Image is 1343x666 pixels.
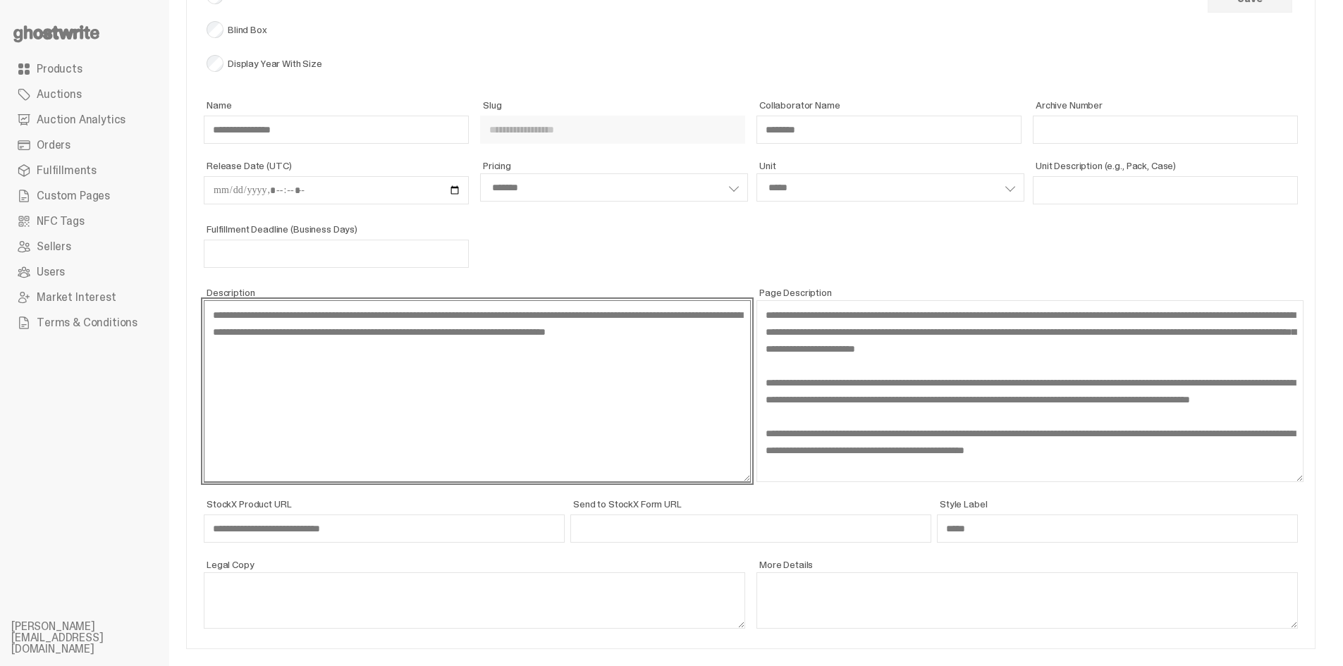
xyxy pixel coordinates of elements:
[759,560,1298,569] span: More Details
[759,288,1304,297] span: Page Description
[1033,116,1298,144] input: Archive Number
[37,266,65,278] span: Users
[37,114,125,125] span: Auction Analytics
[573,499,931,509] span: Send to StockX Form URL
[11,183,158,209] a: Custom Pages
[11,107,158,132] a: Auction Analytics
[207,100,469,110] span: Name
[756,116,1022,144] input: Collaborator Name
[480,116,745,144] input: Slug
[1036,100,1298,110] span: Archive Number
[570,514,931,543] input: Send to StockX Form URL
[483,161,748,171] span: Pricing
[37,165,97,176] span: Fulfillments
[207,288,751,297] span: Description
[204,116,469,144] input: Name
[207,55,751,72] span: Display Year With Size
[483,100,745,110] span: Slug
[207,499,565,509] span: StockX Product URL
[37,190,110,202] span: Custom Pages
[756,572,1298,629] textarea: More Details
[11,259,158,285] a: Users
[207,224,469,234] span: Fulfillment Deadline (Business Days)
[1033,176,1298,204] input: Unit Description (e.g., Pack, Case)
[207,55,223,72] input: Display Year With Size
[204,240,469,268] input: Fulfillment Deadline (Business Days)
[11,209,158,234] a: NFC Tags
[204,300,751,482] textarea: Description
[11,621,180,655] li: [PERSON_NAME][EMAIL_ADDRESS][DOMAIN_NAME]
[756,300,1304,482] textarea: Page Description
[756,173,1024,202] select: Unit
[11,234,158,259] a: Sellers
[937,514,1298,543] input: Style Label
[37,317,137,328] span: Terms & Conditions
[207,560,745,569] span: Legal Copy
[11,56,158,82] a: Products
[204,176,469,204] input: Release Date (UTC)
[37,89,82,100] span: Auctions
[11,285,158,310] a: Market Interest
[37,216,85,227] span: NFC Tags
[759,100,1022,110] span: Collaborator Name
[204,572,745,629] textarea: Legal Copy
[11,310,158,335] a: Terms & Conditions
[480,173,748,202] select: Pricing
[204,514,565,543] input: StockX Product URL
[207,21,223,38] input: Blind Box
[37,292,116,303] span: Market Interest
[11,82,158,107] a: Auctions
[37,241,71,252] span: Sellers
[11,158,158,183] a: Fulfillments
[940,499,1298,509] span: Style Label
[207,161,469,171] span: Release Date (UTC)
[37,140,70,151] span: Orders
[1036,161,1298,171] span: Unit Description (e.g., Pack, Case)
[37,63,82,75] span: Products
[11,132,158,158] a: Orders
[207,21,751,38] span: Blind Box
[759,161,1024,171] span: Unit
